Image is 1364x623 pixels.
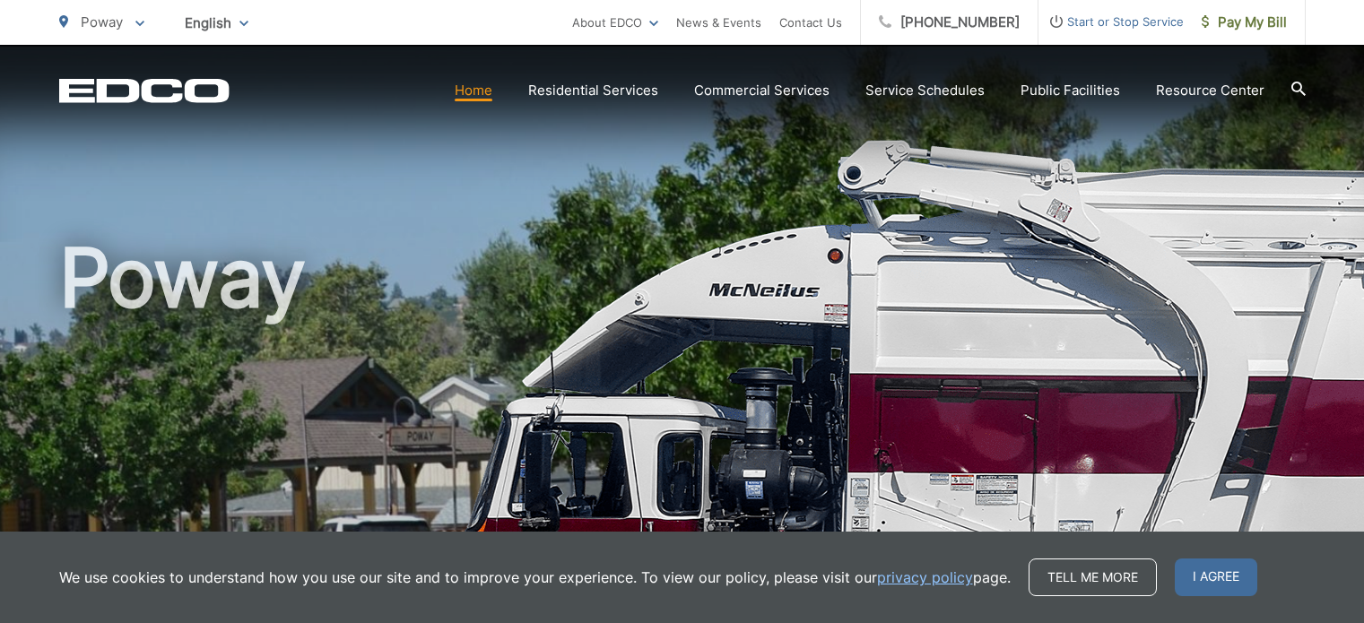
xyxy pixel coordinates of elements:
[1021,80,1120,101] a: Public Facilities
[81,13,123,30] span: Poway
[779,12,842,33] a: Contact Us
[572,12,658,33] a: About EDCO
[528,80,658,101] a: Residential Services
[171,7,262,39] span: English
[59,78,230,103] a: EDCD logo. Return to the homepage.
[1156,80,1264,101] a: Resource Center
[865,80,985,101] a: Service Schedules
[676,12,761,33] a: News & Events
[1175,558,1257,596] span: I agree
[877,567,973,588] a: privacy policy
[455,80,492,101] a: Home
[1202,12,1287,33] span: Pay My Bill
[694,80,830,101] a: Commercial Services
[1029,558,1157,596] a: Tell me more
[59,567,1011,588] p: We use cookies to understand how you use our site and to improve your experience. To view our pol...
